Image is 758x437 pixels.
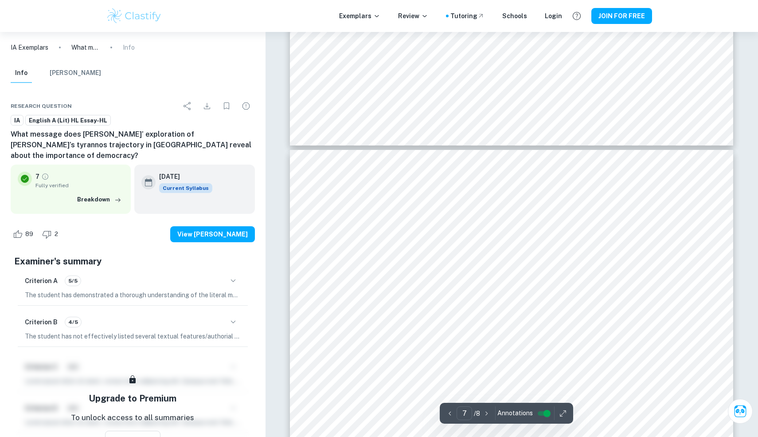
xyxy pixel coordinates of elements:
h6: Criterion B [25,317,58,327]
h5: Examiner's summary [14,255,251,268]
div: This exemplar is based on the current syllabus. Feel free to refer to it for inspiration/ideas wh... [159,183,212,193]
p: Review [398,11,428,21]
p: / 8 [474,409,480,418]
h6: Criterion A [25,276,58,286]
button: JOIN FOR FREE [591,8,652,24]
p: To unlock access to all summaries [71,412,194,424]
span: Annotations [497,409,533,418]
div: Bookmark [218,97,235,115]
p: The student has demonstrated a thorough understanding of the literal meaning of the text, Antigon... [25,290,241,300]
h5: Upgrade to Premium [89,392,176,405]
div: Dislike [40,227,63,241]
h6: What message does [PERSON_NAME]’ exploration of [PERSON_NAME]’s tyrannos trajectory in [GEOGRAPHI... [11,129,255,161]
button: Info [11,63,32,83]
a: Schools [502,11,527,21]
a: Tutoring [450,11,484,21]
button: View [PERSON_NAME] [170,226,255,242]
p: 7 [35,172,39,181]
button: Ask Clai [728,399,753,424]
button: [PERSON_NAME] [50,63,101,83]
a: IA [11,115,23,126]
a: Grade fully verified [41,173,49,181]
button: Breakdown [75,193,124,206]
h6: [DATE] [159,172,205,181]
p: Exemplars [339,11,380,21]
img: Clastify logo [106,7,162,25]
div: Share [179,97,196,115]
span: English A (Lit) HL Essay-HL [26,116,110,125]
div: Like [11,227,38,241]
div: Download [198,97,216,115]
span: Research question [11,102,72,110]
span: 4/5 [65,318,81,326]
span: 2 [50,230,63,239]
div: Report issue [237,97,255,115]
span: Current Syllabus [159,183,212,193]
span: IA [11,116,23,125]
a: Login [545,11,562,21]
span: 89 [20,230,38,239]
p: Info [123,43,135,52]
span: Fully verified [35,181,124,189]
p: What message does [PERSON_NAME]’ exploration of [PERSON_NAME]’s tyrannos trajectory in [GEOGRAPHI... [71,43,100,52]
a: English A (Lit) HL Essay-HL [25,115,111,126]
span: 5/5 [65,277,81,285]
button: Help and Feedback [569,8,584,24]
p: The student has not effectively listed several textual features/authorial choices from the work i... [25,331,241,341]
a: IA Exemplars [11,43,48,52]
